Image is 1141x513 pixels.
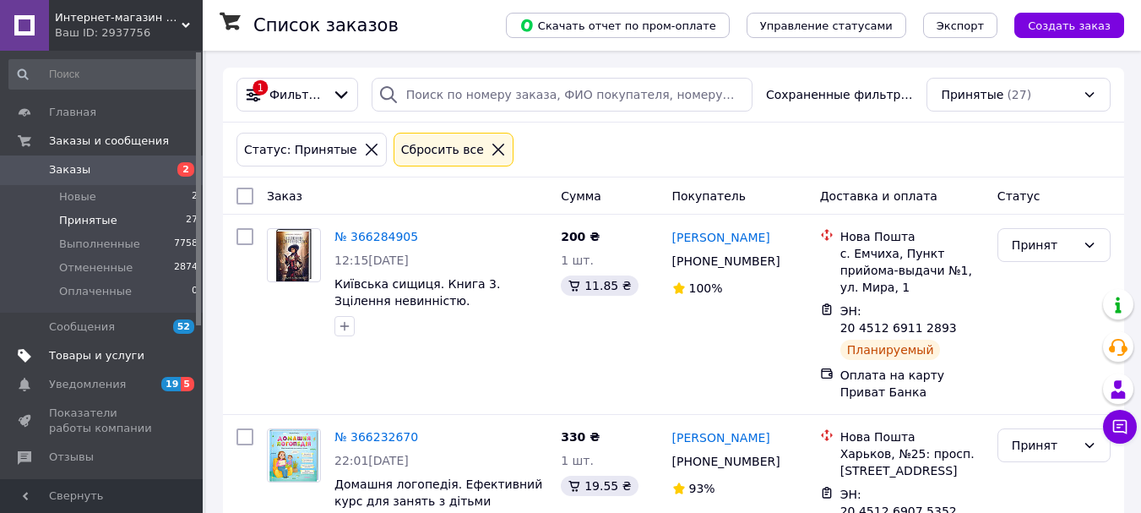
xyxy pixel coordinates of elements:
div: Ваш ID: 2937756 [55,25,203,41]
button: Чат с покупателем [1103,410,1137,444]
input: Поиск по номеру заказа, ФИО покупателя, номеру телефона, Email, номеру накладной [372,78,753,112]
span: Оплаченные [59,284,132,299]
button: Управление статусами [747,13,906,38]
div: Нова Пошта [840,228,984,245]
span: 2874 [174,260,198,276]
div: Харьков, №25: просп. [STREET_ADDRESS] [840,445,984,479]
span: 12:15[DATE] [334,254,409,267]
a: Фото товару [267,228,321,282]
span: Покупатель [672,189,747,203]
span: Создать заказ [1028,19,1111,32]
div: Статус: Принятые [241,140,361,159]
div: [PHONE_NUMBER] [669,450,784,473]
span: Управление статусами [760,19,893,32]
span: 52 [173,319,194,334]
span: 1 шт. [561,254,594,267]
span: 2 [192,189,198,205]
span: Заказ [267,189,302,203]
span: 1 шт. [561,454,594,467]
span: 22:01[DATE] [334,454,409,467]
span: Показатели работы компании [49,406,156,436]
span: Сохраненные фильтры: [766,86,914,103]
span: Новые [59,189,96,205]
div: Принят [1012,436,1076,455]
div: Нова Пошта [840,428,984,445]
img: Фото товару [269,429,318,482]
div: Оплата на карту Приват Банка [840,367,984,401]
h1: Список заказов [253,15,399,35]
a: Київська сищиця. Книга 3. Зцілення невинністю. [PERSON_NAME] [334,277,500,325]
a: [PERSON_NAME] [672,229,770,246]
span: 0 [192,284,198,299]
span: Скачать отчет по пром-оплате [519,18,716,33]
span: Заказы и сообщения [49,134,169,149]
input: Поиск [8,59,199,90]
span: Заказы [49,162,90,177]
div: Принят [1012,236,1076,254]
span: 330 ₴ [561,430,600,444]
span: Отзывы [49,450,94,465]
span: Фильтры [269,86,325,103]
img: Фото товару [276,229,312,281]
span: Отмененные [59,260,133,276]
span: 19 [161,377,181,391]
span: 2 [177,162,194,177]
span: ЭН: 20 4512 6911 2893 [840,304,957,335]
span: Сумма [561,189,601,203]
span: Экспорт [937,19,984,32]
a: Создать заказ [997,18,1124,31]
span: Товары и услуги [49,348,144,363]
span: Выполненные [59,237,140,252]
div: Планируемый [840,340,941,360]
span: Статус [997,189,1040,203]
a: № 366232670 [334,430,418,444]
span: 200 ₴ [561,230,600,243]
span: Главная [49,105,96,120]
span: 93% [689,482,715,495]
a: [PERSON_NAME] [672,429,770,446]
button: Экспорт [923,13,997,38]
span: Интернет-магазин "Книжный мир" [55,10,182,25]
span: Принятые [941,86,1003,103]
div: 11.85 ₴ [561,276,638,296]
button: Создать заказ [1014,13,1124,38]
div: с. Емчиха, Пункт прийома-выдачи №1, ул. Мира, 1 [840,245,984,296]
a: Фото товару [267,428,321,483]
div: Сбросить все [398,140,487,159]
span: Уведомления [49,377,126,392]
span: 7758 [174,237,198,252]
button: Скачать отчет по пром-оплате [506,13,730,38]
span: Сообщения [49,319,115,335]
span: 100% [689,281,723,295]
a: № 366284905 [334,230,418,243]
span: 27 [186,213,198,228]
a: Домашня логопедія. Ефективний курс для занять з дітьми [334,478,542,508]
span: Принятые [59,213,117,228]
span: (27) [1007,88,1031,101]
div: [PHONE_NUMBER] [669,249,784,273]
span: Доставка и оплата [820,189,937,203]
span: 5 [181,377,194,391]
div: 19.55 ₴ [561,476,638,496]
